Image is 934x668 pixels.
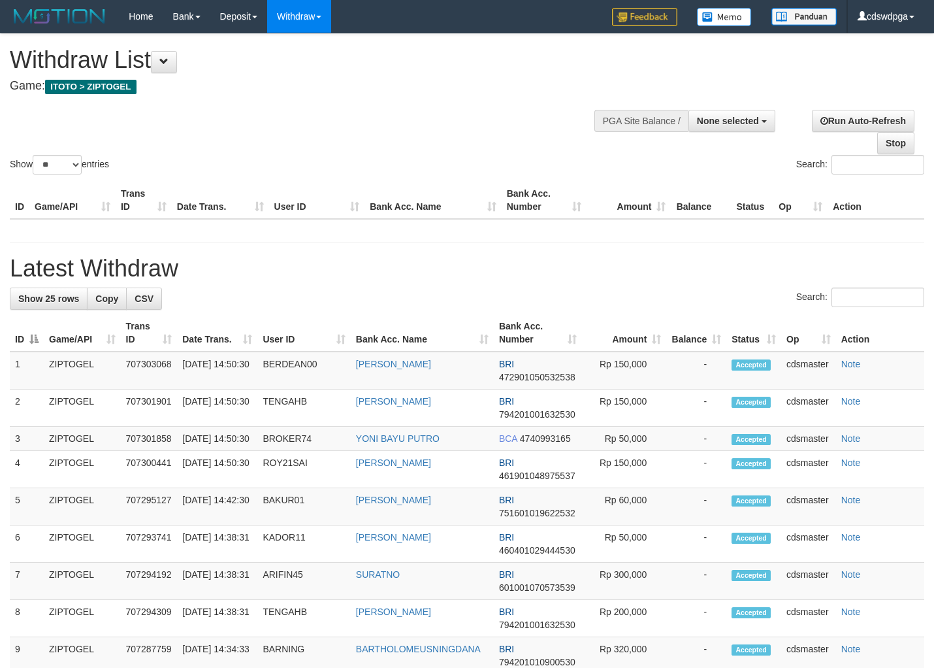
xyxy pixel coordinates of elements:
th: Op [773,182,828,219]
span: BRI [499,396,514,407]
span: None selected [697,116,759,126]
td: - [666,600,726,637]
td: ZIPTOGEL [44,563,121,600]
a: Note [841,644,861,654]
span: Copy 751601019622532 to clipboard [499,508,575,518]
th: ID [10,182,29,219]
td: ROY21SAI [257,451,350,488]
button: None selected [688,110,775,132]
td: [DATE] 14:50:30 [177,352,257,390]
a: Copy [87,288,127,310]
span: ITOTO > ZIPTOGEL [45,80,137,94]
span: Copy [95,293,118,304]
td: ZIPTOGEL [44,390,121,427]
a: Note [841,532,861,543]
a: [PERSON_NAME] [356,532,431,543]
th: User ID [269,182,365,219]
span: BRI [499,532,514,543]
td: Rp 60,000 [582,488,666,526]
a: Note [841,433,861,444]
a: Stop [877,132,914,154]
label: Search: [796,155,924,175]
span: Accepted [732,533,771,544]
td: TENGAHB [257,600,350,637]
a: [PERSON_NAME] [356,495,431,505]
a: Run Auto-Refresh [812,110,914,132]
span: Copy 794201001632530 to clipboard [499,409,575,420]
td: 707303068 [121,352,178,390]
td: cdsmaster [781,451,836,488]
td: 707294192 [121,563,178,600]
td: Rp 50,000 [582,427,666,451]
span: CSV [135,293,153,304]
td: cdsmaster [781,390,836,427]
td: BROKER74 [257,427,350,451]
span: Copy 472901050532538 to clipboard [499,372,575,382]
td: - [666,390,726,427]
input: Search: [831,155,924,175]
td: 707293741 [121,526,178,563]
td: [DATE] 14:50:30 [177,451,257,488]
label: Search: [796,288,924,307]
td: Rp 150,000 [582,352,666,390]
td: Rp 150,000 [582,390,666,427]
td: ZIPTOGEL [44,488,121,526]
a: Note [841,495,861,505]
span: Accepted [732,434,771,445]
th: Bank Acc. Number [502,182,587,219]
th: Trans ID [116,182,172,219]
span: Copy 460401029444530 to clipboard [499,545,575,556]
td: [DATE] 14:38:31 [177,600,257,637]
span: Accepted [732,359,771,371]
th: Bank Acc. Number: activate to sort column ascending [494,314,582,352]
td: ARIFIN45 [257,563,350,600]
a: Note [841,569,861,580]
td: ZIPTOGEL [44,352,121,390]
td: 707294309 [121,600,178,637]
td: ZIPTOGEL [44,427,121,451]
td: BERDEAN00 [257,352,350,390]
td: - [666,427,726,451]
td: Rp 200,000 [582,600,666,637]
td: cdsmaster [781,352,836,390]
td: ZIPTOGEL [44,600,121,637]
img: MOTION_logo.png [10,7,109,26]
td: cdsmaster [781,427,836,451]
td: cdsmaster [781,600,836,637]
div: PGA Site Balance / [594,110,688,132]
a: [PERSON_NAME] [356,458,431,468]
td: 707301901 [121,390,178,427]
a: BARTHOLOMEUSNINGDANA [356,644,481,654]
td: - [666,563,726,600]
span: Show 25 rows [18,293,79,304]
td: 2 [10,390,44,427]
td: [DATE] 14:38:31 [177,526,257,563]
td: Rp 50,000 [582,526,666,563]
td: 707295127 [121,488,178,526]
span: Copy 601001070573539 to clipboard [499,582,575,593]
th: Game/API: activate to sort column ascending [44,314,121,352]
h1: Latest Withdraw [10,256,924,282]
h4: Game: [10,80,609,93]
span: BRI [499,495,514,505]
td: [DATE] 14:38:31 [177,563,257,600]
th: Date Trans.: activate to sort column ascending [177,314,257,352]
span: Accepted [732,397,771,408]
span: Accepted [732,644,771,656]
img: Button%20Memo.svg [697,8,752,26]
td: 707300441 [121,451,178,488]
td: ZIPTOGEL [44,526,121,563]
span: Copy 794201010900530 to clipboard [499,657,575,667]
label: Show entries [10,155,109,175]
span: BRI [499,458,514,468]
th: Trans ID: activate to sort column ascending [121,314,178,352]
a: Note [841,458,861,468]
th: Op: activate to sort column ascending [781,314,836,352]
th: Bank Acc. Name: activate to sort column ascending [351,314,494,352]
a: CSV [126,288,162,310]
th: Status [731,182,773,219]
td: 6 [10,526,44,563]
td: 707301858 [121,427,178,451]
a: Show 25 rows [10,288,88,310]
th: ID: activate to sort column descending [10,314,44,352]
